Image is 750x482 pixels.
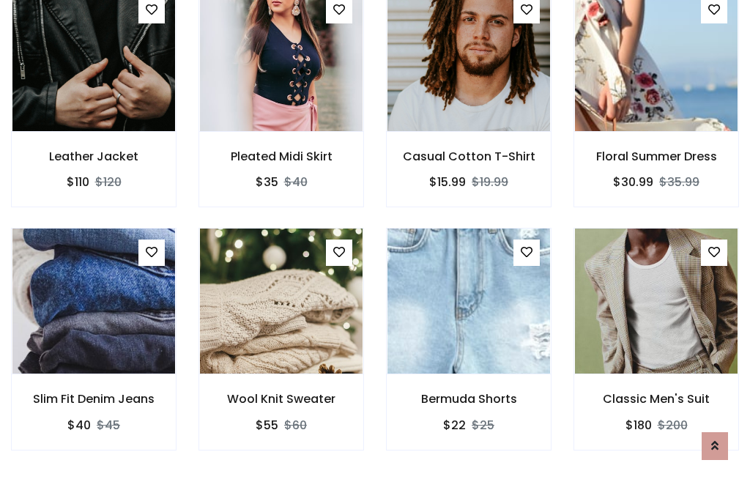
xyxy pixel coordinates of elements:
h6: $15.99 [429,175,466,189]
del: $35.99 [659,174,699,190]
h6: Pleated Midi Skirt [199,149,363,163]
h6: Classic Men's Suit [574,392,738,406]
h6: $30.99 [613,175,653,189]
h6: Leather Jacket [12,149,176,163]
h6: $55 [256,418,278,432]
h6: Wool Knit Sweater [199,392,363,406]
h6: $110 [67,175,89,189]
del: $60 [284,417,307,434]
h6: $22 [443,418,466,432]
del: $200 [658,417,688,434]
h6: $180 [625,418,652,432]
h6: Slim Fit Denim Jeans [12,392,176,406]
del: $25 [472,417,494,434]
del: $19.99 [472,174,508,190]
h6: Floral Summer Dress [574,149,738,163]
h6: Bermuda Shorts [387,392,551,406]
del: $40 [284,174,308,190]
del: $45 [97,417,120,434]
del: $120 [95,174,122,190]
h6: $35 [256,175,278,189]
h6: Casual Cotton T-Shirt [387,149,551,163]
h6: $40 [67,418,91,432]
